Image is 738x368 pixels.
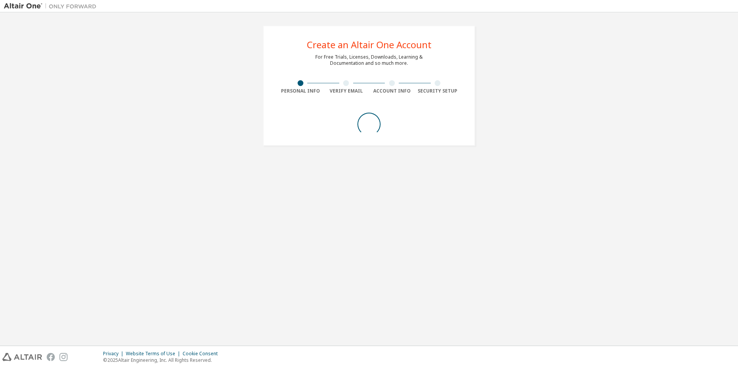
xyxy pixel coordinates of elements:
div: Privacy [103,351,126,357]
p: © 2025 Altair Engineering, Inc. All Rights Reserved. [103,357,222,363]
div: Security Setup [415,88,461,94]
img: Altair One [4,2,100,10]
div: Verify Email [323,88,369,94]
img: facebook.svg [47,353,55,361]
div: Website Terms of Use [126,351,183,357]
img: altair_logo.svg [2,353,42,361]
img: instagram.svg [59,353,68,361]
div: Create an Altair One Account [307,40,432,49]
div: Personal Info [278,88,323,94]
div: Cookie Consent [183,351,222,357]
div: Account Info [369,88,415,94]
div: For Free Trials, Licenses, Downloads, Learning & Documentation and so much more. [315,54,423,66]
